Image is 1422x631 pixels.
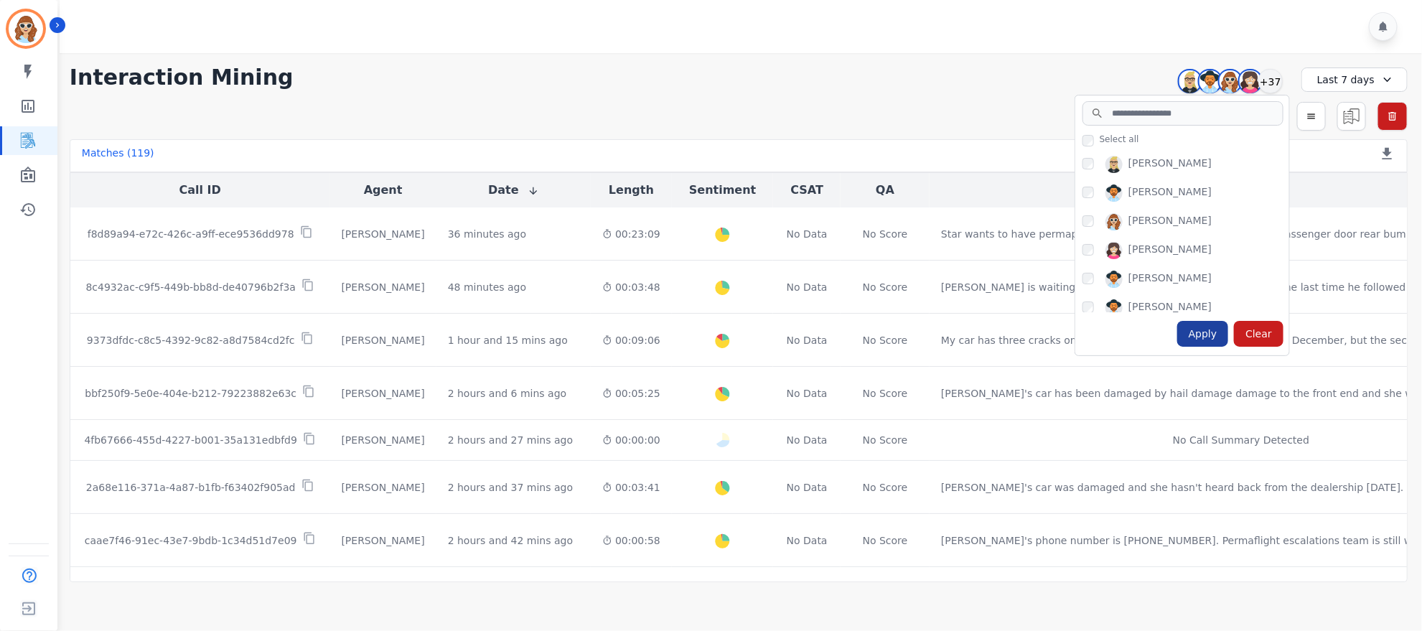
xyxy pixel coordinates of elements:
[448,533,573,548] div: 2 hours and 42 mins ago
[1128,184,1212,202] div: [PERSON_NAME]
[341,386,424,401] div: [PERSON_NAME]
[448,386,567,401] div: 2 hours and 6 mins ago
[488,182,539,199] button: Date
[863,227,908,241] div: No Score
[602,280,660,294] div: 00:03:48
[341,227,424,241] div: [PERSON_NAME]
[85,280,296,294] p: 8c4932ac-c9f5-449b-bb8d-de40796b2f3a
[1128,271,1212,288] div: [PERSON_NAME]
[87,333,295,347] p: 9373dfdc-c8c5-4392-9c82-a8d7584cd2fc
[86,480,296,495] p: 2a68e116-371a-4a87-b1fb-f63402f905ad
[609,182,654,199] button: Length
[863,333,908,347] div: No Score
[785,480,829,495] div: No Data
[602,386,660,401] div: 00:05:25
[602,480,660,495] div: 00:03:41
[341,480,424,495] div: [PERSON_NAME]
[341,433,424,447] div: [PERSON_NAME]
[364,182,403,199] button: Agent
[1128,299,1212,317] div: [PERSON_NAME]
[689,182,756,199] button: Sentiment
[448,227,526,241] div: 36 minutes ago
[448,280,526,294] div: 48 minutes ago
[179,182,221,199] button: Call ID
[785,227,829,241] div: No Data
[602,333,660,347] div: 00:09:06
[863,480,908,495] div: No Score
[1128,213,1212,230] div: [PERSON_NAME]
[1258,69,1283,93] div: +37
[876,182,894,199] button: QA
[863,280,908,294] div: No Score
[863,386,908,401] div: No Score
[790,182,823,199] button: CSAT
[785,386,829,401] div: No Data
[1301,67,1408,92] div: Last 7 days
[1234,321,1283,347] div: Clear
[341,533,424,548] div: [PERSON_NAME]
[785,280,829,294] div: No Data
[85,386,296,401] p: bbf250f9-5e0e-404e-b212-79223882e63c
[785,333,829,347] div: No Data
[9,11,43,46] img: Bordered avatar
[1128,156,1212,173] div: [PERSON_NAME]
[785,433,829,447] div: No Data
[785,533,829,548] div: No Data
[70,65,294,90] h1: Interaction Mining
[88,227,294,241] p: f8d89a94-e72c-426c-a9ff-ece9536dd978
[341,333,424,347] div: [PERSON_NAME]
[448,333,568,347] div: 1 hour and 15 mins ago
[863,433,908,447] div: No Score
[602,533,660,548] div: 00:00:58
[82,146,154,166] div: Matches ( 119 )
[602,227,660,241] div: 00:23:09
[1100,134,1139,145] span: Select all
[863,533,908,548] div: No Score
[448,433,573,447] div: 2 hours and 27 mins ago
[1177,321,1229,347] div: Apply
[84,433,297,447] p: 4fb67666-455d-4227-b001-35a131edbfd9
[1128,242,1212,259] div: [PERSON_NAME]
[341,280,424,294] div: [PERSON_NAME]
[602,433,660,447] div: 00:00:00
[85,533,297,548] p: caae7f46-91ec-43e7-9bdb-1c34d51d7e09
[448,480,573,495] div: 2 hours and 37 mins ago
